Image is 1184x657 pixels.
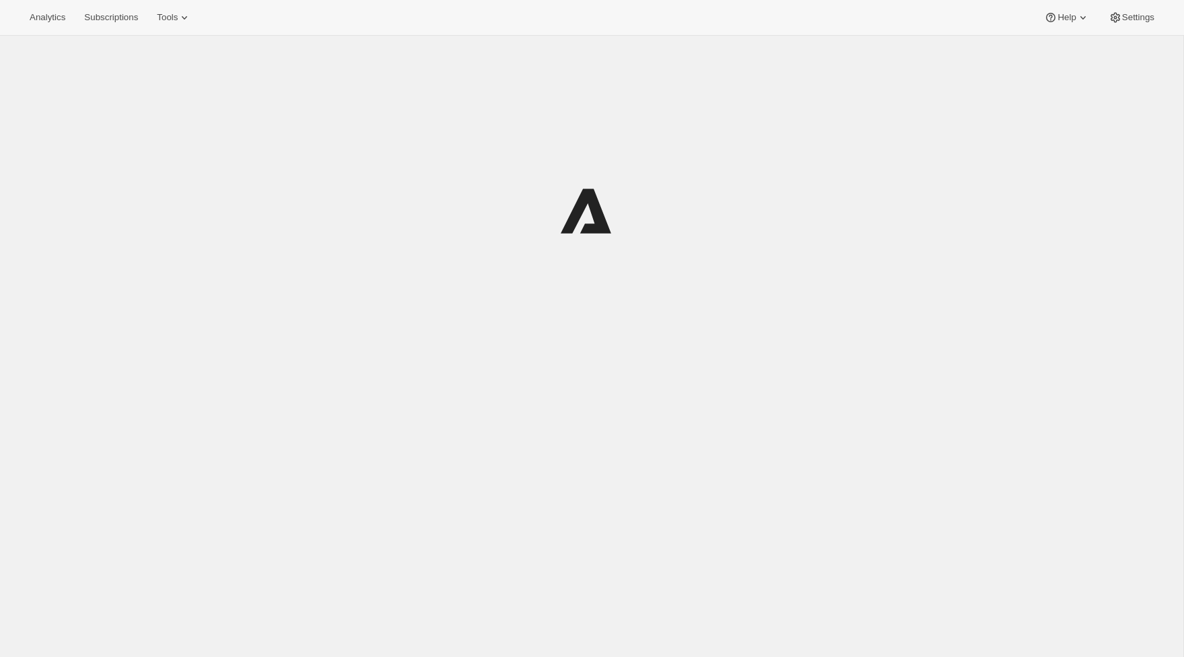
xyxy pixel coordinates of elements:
button: Subscriptions [76,8,146,27]
span: Tools [157,12,178,23]
button: Settings [1101,8,1162,27]
span: Subscriptions [84,12,138,23]
button: Tools [149,8,199,27]
button: Help [1036,8,1097,27]
span: Settings [1122,12,1154,23]
span: Analytics [30,12,65,23]
span: Help [1057,12,1076,23]
button: Analytics [22,8,73,27]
